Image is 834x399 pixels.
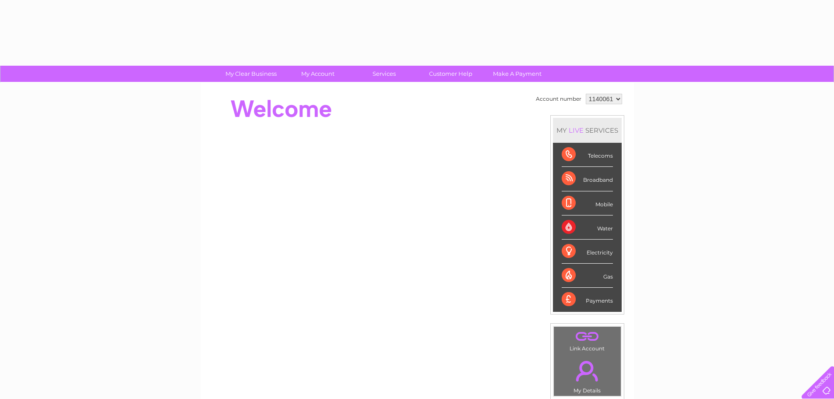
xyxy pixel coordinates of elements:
[415,66,487,82] a: Customer Help
[562,143,613,167] div: Telecoms
[562,191,613,215] div: Mobile
[534,92,584,106] td: Account number
[562,288,613,311] div: Payments
[567,126,585,134] div: LIVE
[562,215,613,240] div: Water
[562,264,613,288] div: Gas
[553,353,621,396] td: My Details
[556,329,619,344] a: .
[556,356,619,386] a: .
[562,167,613,191] div: Broadband
[553,118,622,143] div: MY SERVICES
[481,66,553,82] a: Make A Payment
[282,66,354,82] a: My Account
[348,66,420,82] a: Services
[215,66,287,82] a: My Clear Business
[553,326,621,354] td: Link Account
[562,240,613,264] div: Electricity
